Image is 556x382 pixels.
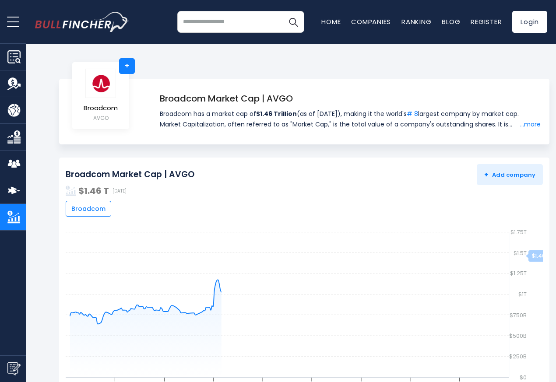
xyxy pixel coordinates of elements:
[518,119,541,130] a: ...more
[509,353,527,360] text: $250B
[66,169,194,180] h2: Broadcom Market Cap | AVGO
[518,291,527,298] text: $1T
[84,114,118,122] small: AVGO
[442,17,460,26] a: Blog
[528,250,552,262] div: $1.46T
[35,12,129,32] a: Go to homepage
[84,105,118,112] span: Broadcom
[119,58,135,74] a: +
[510,312,527,319] text: $750B
[509,333,527,340] text: $500B
[160,109,541,130] span: Broadcom has a market cap of (as of [DATE]), making it the world's largest company by market cap....
[282,11,304,33] button: Search
[401,17,431,26] a: Ranking
[471,17,502,26] a: Register
[160,92,541,105] h1: Broadcom Market Cap | AVGO
[321,17,341,26] a: Home
[35,12,129,32] img: bullfincher logo
[484,171,535,179] span: Add company
[83,68,118,123] a: Broadcom AVGO
[407,109,418,118] a: # 8
[510,270,527,277] text: $1.25T
[520,374,527,381] text: $0
[512,11,547,33] a: Login
[85,69,116,98] img: logo
[78,185,109,197] strong: $1.46 T
[113,188,127,194] span: [DATE]
[66,186,76,196] img: addasd
[351,17,391,26] a: Companies
[484,169,489,179] strong: +
[256,109,297,118] strong: $1.46 Trillion
[71,205,106,213] span: Broadcom
[510,228,527,236] text: $1.75T
[477,164,543,185] button: +Add company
